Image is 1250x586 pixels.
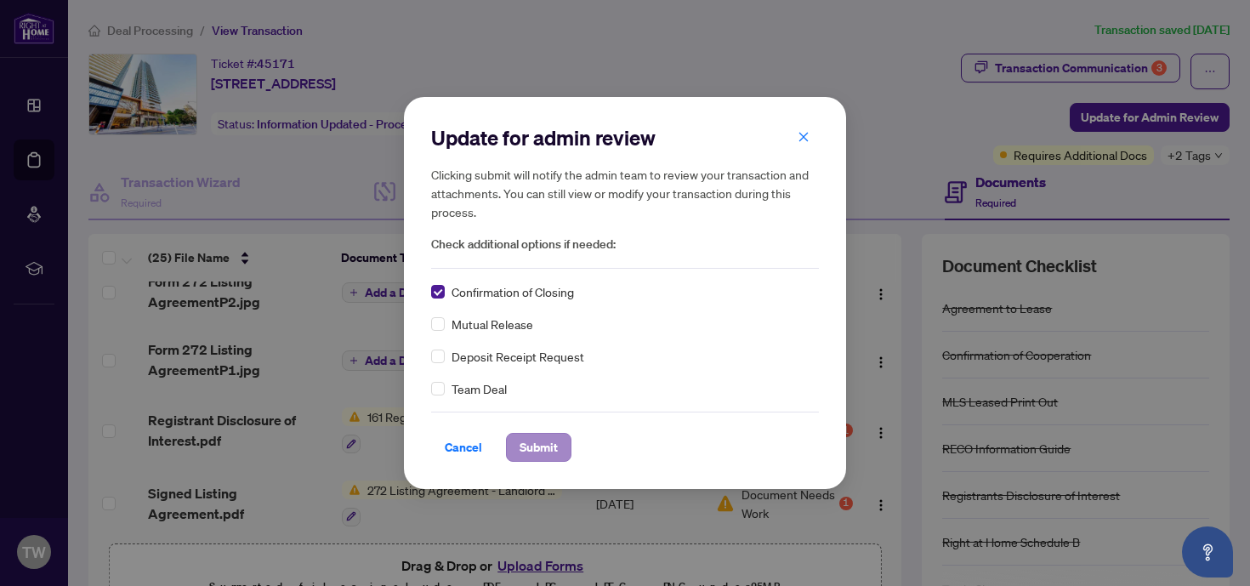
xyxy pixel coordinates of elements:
h2: Update for admin review [431,124,819,151]
span: Confirmation of Closing [452,282,574,301]
span: Mutual Release [452,315,533,333]
button: Cancel [431,433,496,462]
button: Open asap [1182,526,1233,577]
span: Cancel [445,434,482,461]
button: Submit [506,433,571,462]
span: Team Deal [452,379,507,398]
span: Submit [520,434,558,461]
span: Deposit Receipt Request [452,347,584,366]
h5: Clicking submit will notify the admin team to review your transaction and attachments. You can st... [431,165,819,221]
span: close [798,131,810,143]
span: Check additional options if needed: [431,235,819,254]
